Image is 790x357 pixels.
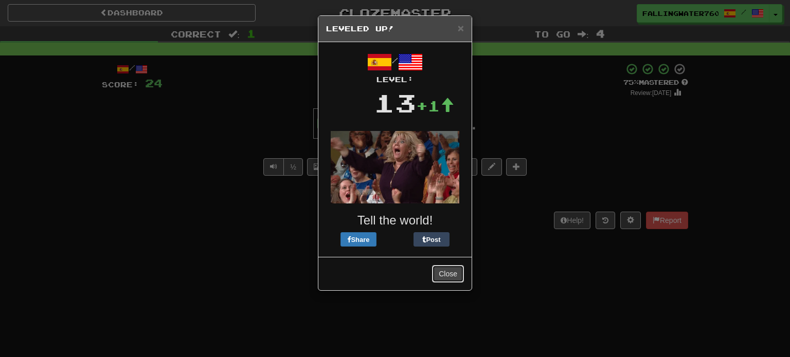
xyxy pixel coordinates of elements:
[331,131,459,203] img: happy-lady-c767e5519d6a7a6d241e17537db74d2b6302dbbc2957d4f543dfdf5f6f88f9b5.gif
[374,85,416,121] div: 13
[458,23,464,33] button: Close
[414,232,450,247] button: Post
[458,22,464,34] span: ×
[326,74,464,85] div: Level:
[340,232,376,247] button: Share
[326,24,464,34] h5: Leveled Up!
[326,50,464,85] div: /
[432,265,464,283] button: Close
[416,96,454,116] div: +1
[376,232,414,247] iframe: X Post Button
[326,214,464,227] h3: Tell the world!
